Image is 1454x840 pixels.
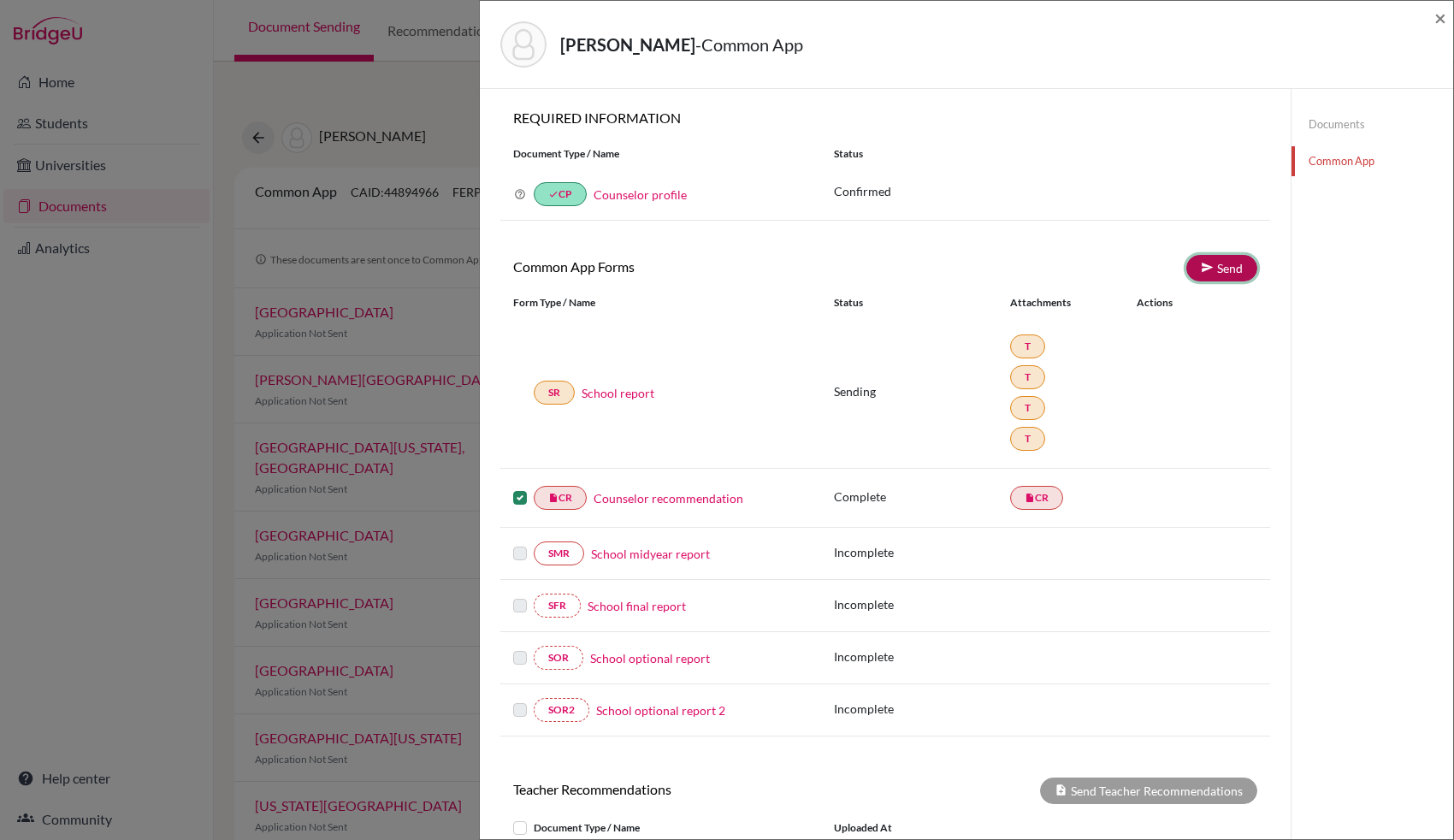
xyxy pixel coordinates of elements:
[534,486,587,510] a: insert_drive_fileCR
[1434,8,1446,28] button: Close
[590,649,710,667] a: School optional report
[534,182,587,206] a: doneCP
[582,384,654,402] a: School report
[1291,146,1453,176] a: Common App
[834,543,1010,561] p: Incomplete
[1186,255,1257,281] a: Send
[834,182,1257,200] p: Confirmed
[834,295,1010,311] div: Status
[1434,5,1446,30] span: ×
[500,109,1270,126] h6: REQUIRED INFORMATION
[1010,427,1045,451] a: T
[1010,334,1045,358] a: T
[534,594,581,618] a: SFR
[548,493,559,503] i: insert_drive_file
[1025,493,1035,503] i: insert_drive_file
[1010,295,1116,311] div: Attachments
[1010,486,1063,510] a: insert_drive_fileCR
[594,489,743,507] a: Counselor recommendation
[588,597,686,615] a: School final report
[834,488,1010,506] p: Complete
[1040,778,1257,804] div: Send Teacher Recommendations
[596,701,725,719] a: School optional report 2
[500,258,885,275] h6: Common App Forms
[1010,396,1045,420] a: T
[500,818,821,838] div: Document Type / Name
[834,382,1010,400] p: Sending
[500,781,885,797] h6: Teacher Recommendations
[534,698,589,722] a: SOR2
[534,381,575,405] a: SR
[594,187,687,202] a: Counselor profile
[500,146,821,162] div: Document Type / Name
[500,295,821,311] div: Form Type / Name
[560,34,695,55] strong: [PERSON_NAME]
[1116,295,1222,311] div: Actions
[534,541,584,565] a: SMR
[821,818,1078,838] div: Uploaded at
[834,648,1010,665] p: Incomplete
[834,700,1010,718] p: Incomplete
[591,545,710,563] a: School midyear report
[695,34,803,55] span: - Common App
[834,595,1010,613] p: Incomplete
[1291,109,1453,139] a: Documents
[821,146,1270,162] div: Status
[548,189,559,199] i: done
[1010,365,1045,389] a: T
[534,646,583,670] a: SOR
